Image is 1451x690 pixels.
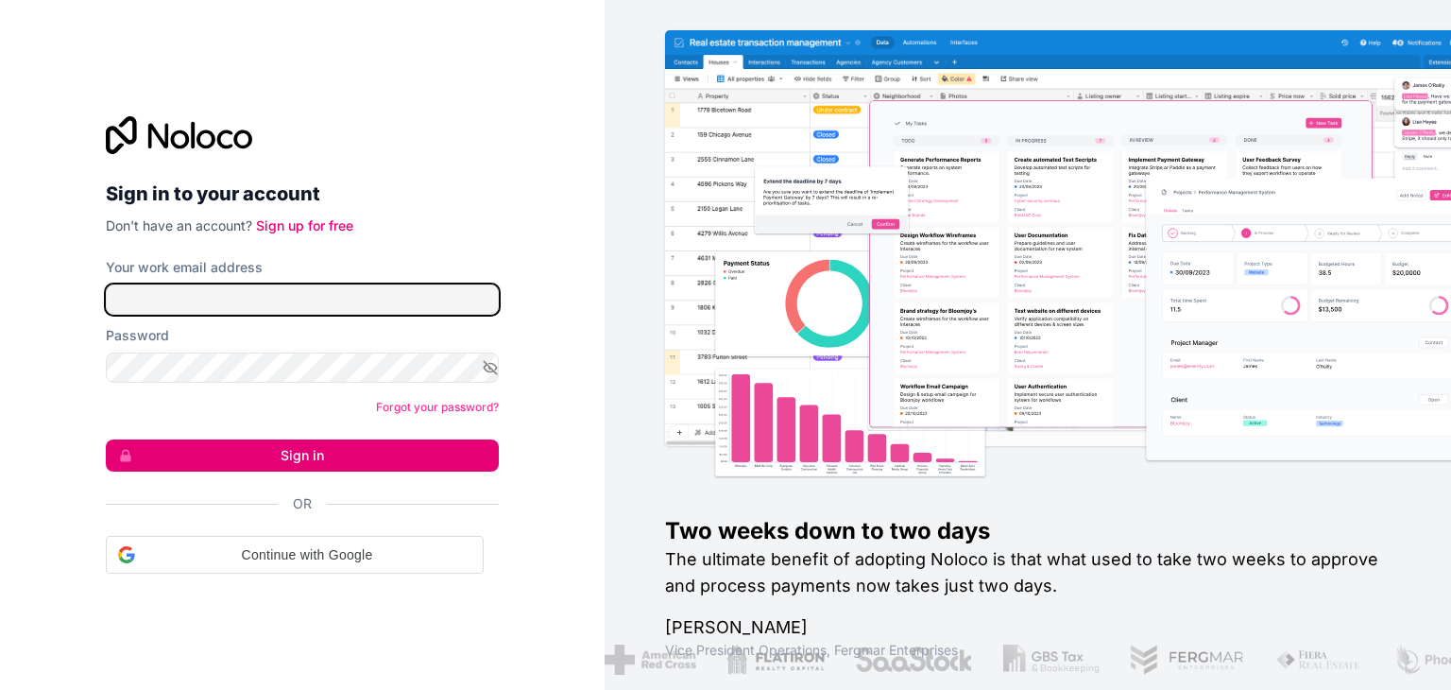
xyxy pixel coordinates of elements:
[106,258,263,277] label: Your work email address
[256,217,353,233] a: Sign up for free
[376,400,499,414] a: Forgot your password?
[106,353,499,383] input: Password
[106,536,484,574] div: Continue with Google
[106,217,252,233] span: Don't have an account?
[143,545,471,565] span: Continue with Google
[665,516,1391,546] h1: Two weeks down to two days
[665,641,1391,660] h1: Vice President Operations , Fergmar Enterprises
[106,440,499,472] button: Sign in
[665,614,1391,641] h1: [PERSON_NAME]
[665,546,1391,599] h2: The ultimate benefit of adopting Noloco is that what used to take two weeks to approve and proces...
[106,326,169,345] label: Password
[603,645,694,675] img: /assets/american-red-cross-BAupjrZR.png
[106,285,499,315] input: Email address
[106,177,499,211] h2: Sign in to your account
[293,494,312,513] span: Or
